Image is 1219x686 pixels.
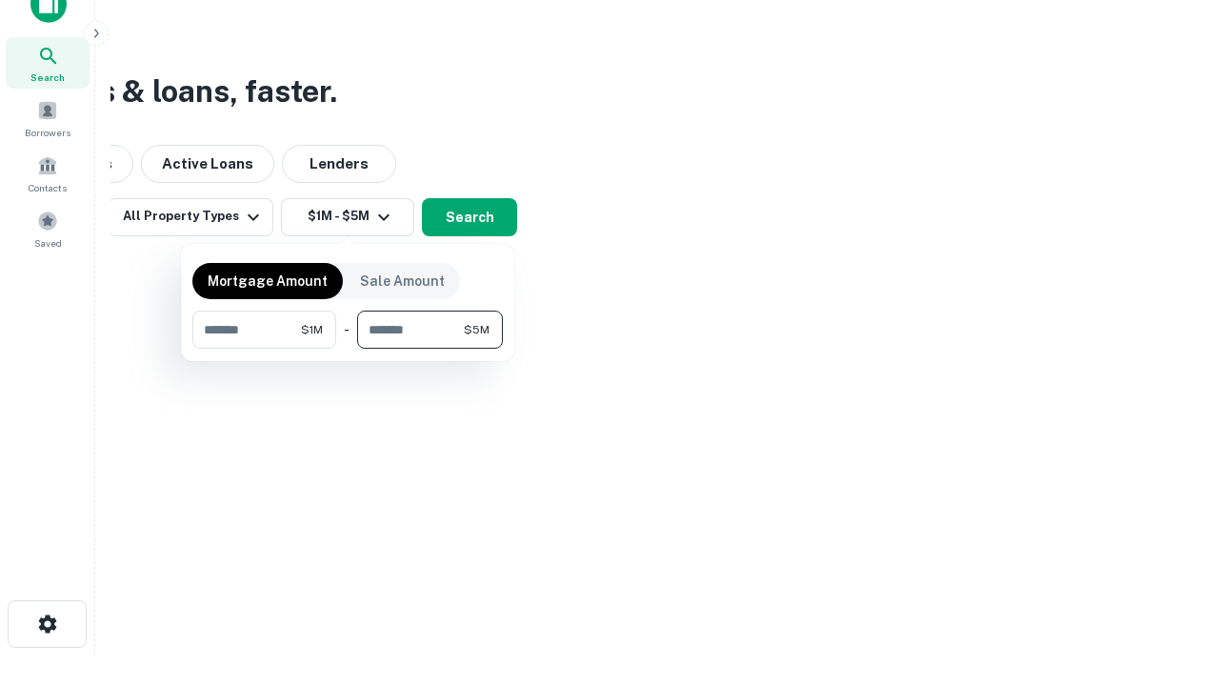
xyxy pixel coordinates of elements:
[208,271,328,292] p: Mortgage Amount
[301,321,323,338] span: $1M
[464,321,490,338] span: $5M
[344,311,350,349] div: -
[1124,534,1219,625] iframe: Chat Widget
[360,271,445,292] p: Sale Amount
